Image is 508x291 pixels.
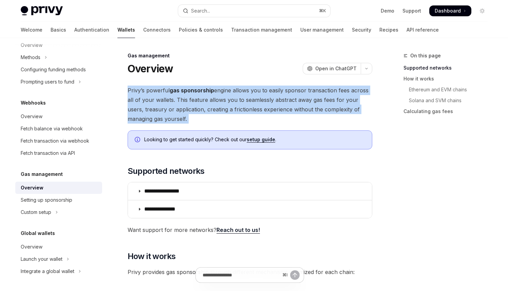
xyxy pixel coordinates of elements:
button: Open search [178,5,330,17]
div: Gas management [128,52,372,59]
a: setup guide [247,137,275,143]
h5: Webhooks [21,99,46,107]
a: API reference [407,22,439,38]
a: Fetch transaction via webhook [15,135,102,147]
button: Send message [290,270,300,280]
span: Looking to get started quickly? Check out our . [144,136,365,143]
div: Custom setup [21,208,51,216]
a: Basics [51,22,66,38]
a: Overview [15,241,102,253]
div: Prompting users to fund [21,78,74,86]
div: Fetch balance via webhook [21,125,83,133]
button: Open in ChatGPT [303,63,361,74]
button: Toggle Launch your wallet section [15,253,102,265]
a: Support [402,7,421,14]
a: Transaction management [231,22,292,38]
span: On this page [410,52,441,60]
button: Toggle Integrate a global wallet section [15,265,102,277]
a: Authentication [74,22,109,38]
a: Connectors [143,22,171,38]
div: Fetch transaction via webhook [21,137,89,145]
div: Overview [21,184,43,192]
div: Integrate a global wallet [21,267,74,275]
strong: gas sponsorship [170,87,214,94]
a: Dashboard [429,5,471,16]
span: Supported networks [128,166,205,177]
a: Wallets [117,22,135,38]
h1: Overview [128,62,173,75]
a: Solana and SVM chains [403,95,493,106]
button: Toggle Custom setup section [15,206,102,218]
a: Reach out to us! [217,226,260,234]
input: Ask a question... [203,268,280,283]
h5: Gas management [21,170,63,178]
button: Toggle Prompting users to fund section [15,76,102,88]
span: Open in ChatGPT [315,65,357,72]
span: Dashboard [435,7,461,14]
div: Fetch transaction via API [21,149,75,157]
span: Privy’s powerful engine allows you to easily sponsor transaction fees across all of your wallets.... [128,86,372,124]
a: Fetch balance via webhook [15,123,102,135]
img: light logo [21,6,63,16]
button: Toggle dark mode [477,5,488,16]
a: Overview [15,110,102,123]
a: Calculating gas fees [403,106,493,117]
h5: Global wallets [21,229,55,237]
span: ⌘ K [319,8,326,14]
a: Overview [15,182,102,194]
a: Policies & controls [179,22,223,38]
a: Ethereum and EVM chains [403,84,493,95]
a: Recipes [379,22,398,38]
div: Configuring funding methods [21,66,86,74]
div: Setting up sponsorship [21,196,72,204]
a: Fetch transaction via API [15,147,102,159]
span: Want support for more networks? [128,225,372,235]
svg: Info [135,137,142,144]
a: User management [300,22,344,38]
a: Welcome [21,22,42,38]
div: Search... [191,7,210,15]
div: Overview [21,243,42,251]
a: How it works [403,73,493,84]
div: Overview [21,112,42,121]
span: How it works [128,251,176,262]
a: Setting up sponsorship [15,194,102,206]
button: Toggle Methods section [15,51,102,63]
div: Launch your wallet [21,255,62,263]
a: Demo [381,7,394,14]
a: Supported networks [403,62,493,73]
a: Configuring funding methods [15,63,102,76]
div: Methods [21,53,40,61]
a: Security [352,22,371,38]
